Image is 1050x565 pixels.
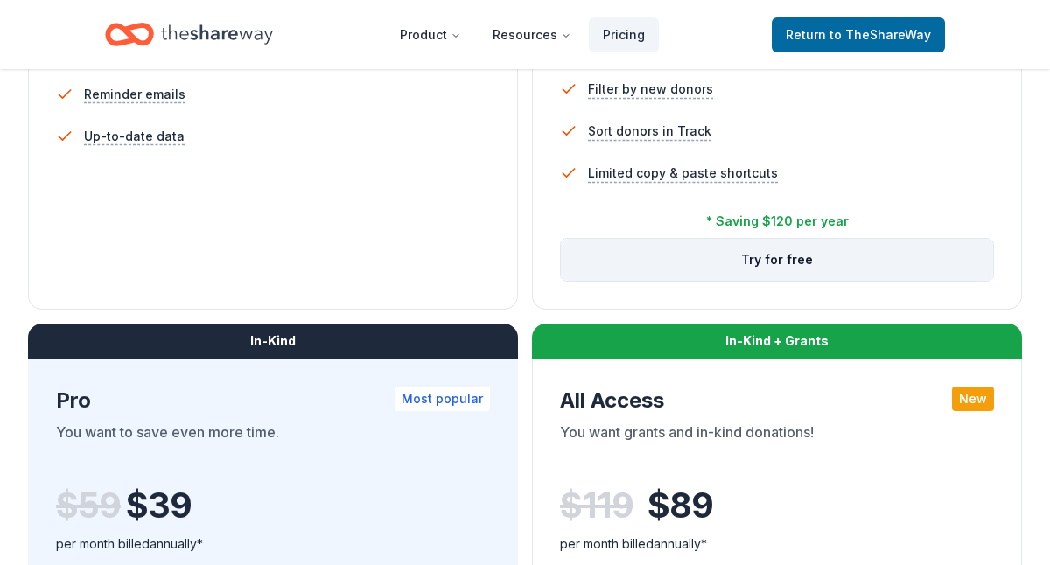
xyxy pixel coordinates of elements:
[829,27,931,42] span: to TheShareWay
[772,17,945,52] a: Returnto TheShareWay
[588,121,711,142] span: Sort donors in Track
[105,14,273,55] a: Home
[588,79,713,100] span: Filter by new donors
[560,387,994,415] div: All Access
[560,422,994,471] div: You want grants and in-kind donations!
[56,422,490,471] div: You want to save even more time.
[56,387,490,415] div: Pro
[56,534,490,555] div: per month billed annually*
[479,17,585,52] button: Resources
[28,324,518,359] div: In-Kind
[589,17,659,52] a: Pricing
[560,534,994,555] div: per month billed annually*
[588,163,778,184] span: Limited copy & paste shortcuts
[706,211,849,232] div: * Saving $120 per year
[532,324,1022,359] div: In-Kind + Grants
[84,84,185,105] span: Reminder emails
[386,17,475,52] button: Product
[84,126,185,147] span: Up-to-date data
[561,239,993,281] button: Try for free
[786,24,931,45] span: Return
[647,481,713,530] span: $ 89
[386,14,659,55] nav: Main
[952,387,994,411] div: New
[395,387,490,411] div: Most popular
[126,481,192,530] span: $ 39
